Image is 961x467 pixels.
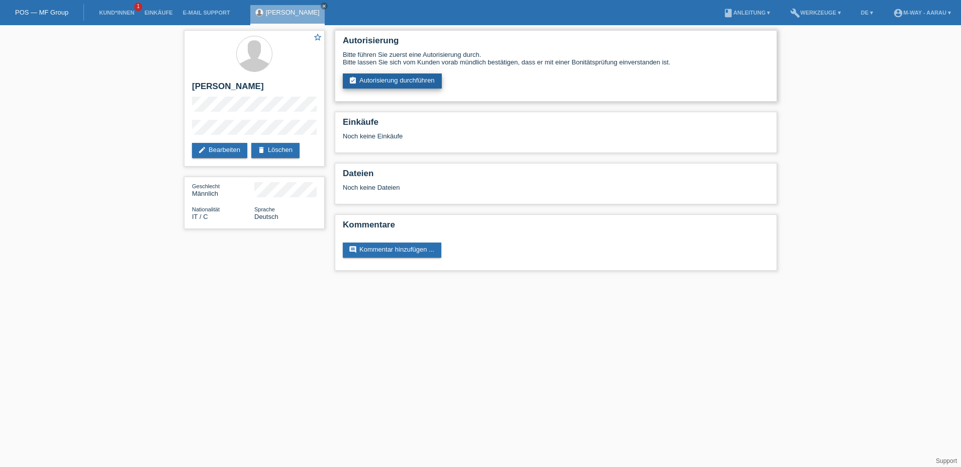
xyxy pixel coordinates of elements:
i: build [790,8,800,18]
a: Kund*innen [94,10,139,16]
i: delete [257,146,265,154]
a: editBearbeiten [192,143,247,158]
i: account_circle [893,8,903,18]
span: Sprache [254,206,275,212]
a: POS — MF Group [15,9,68,16]
span: Nationalität [192,206,220,212]
i: book [723,8,733,18]
i: edit [198,146,206,154]
a: deleteLöschen [251,143,300,158]
h2: [PERSON_NAME] [192,82,317,97]
div: Noch keine Dateien [343,184,650,191]
div: Bitte führen Sie zuerst eine Autorisierung durch. Bitte lassen Sie sich vom Kunden vorab mündlich... [343,51,769,66]
a: [PERSON_NAME] [266,9,320,16]
a: assignment_turned_inAutorisierung durchführen [343,73,442,89]
a: close [321,3,328,10]
a: buildWerkzeuge ▾ [785,10,846,16]
div: Noch keine Einkäufe [343,132,769,147]
i: star_border [313,33,322,42]
a: commentKommentar hinzufügen ... [343,243,441,258]
a: Support [936,457,957,464]
a: DE ▾ [856,10,878,16]
a: star_border [313,33,322,43]
a: bookAnleitung ▾ [718,10,775,16]
span: Geschlecht [192,183,220,189]
span: Italien / C / 14.05.1987 [192,213,208,220]
h2: Autorisierung [343,36,769,51]
a: account_circlem-way - Aarau ▾ [888,10,956,16]
i: assignment_turned_in [349,76,357,85]
h2: Kommentare [343,220,769,235]
h2: Einkäufe [343,117,769,132]
h2: Dateien [343,169,769,184]
a: E-Mail Support [178,10,235,16]
span: 1 [134,3,142,11]
span: Deutsch [254,213,278,220]
i: comment [349,246,357,254]
i: close [322,4,327,9]
a: Einkäufe [139,10,177,16]
div: Männlich [192,182,254,197]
